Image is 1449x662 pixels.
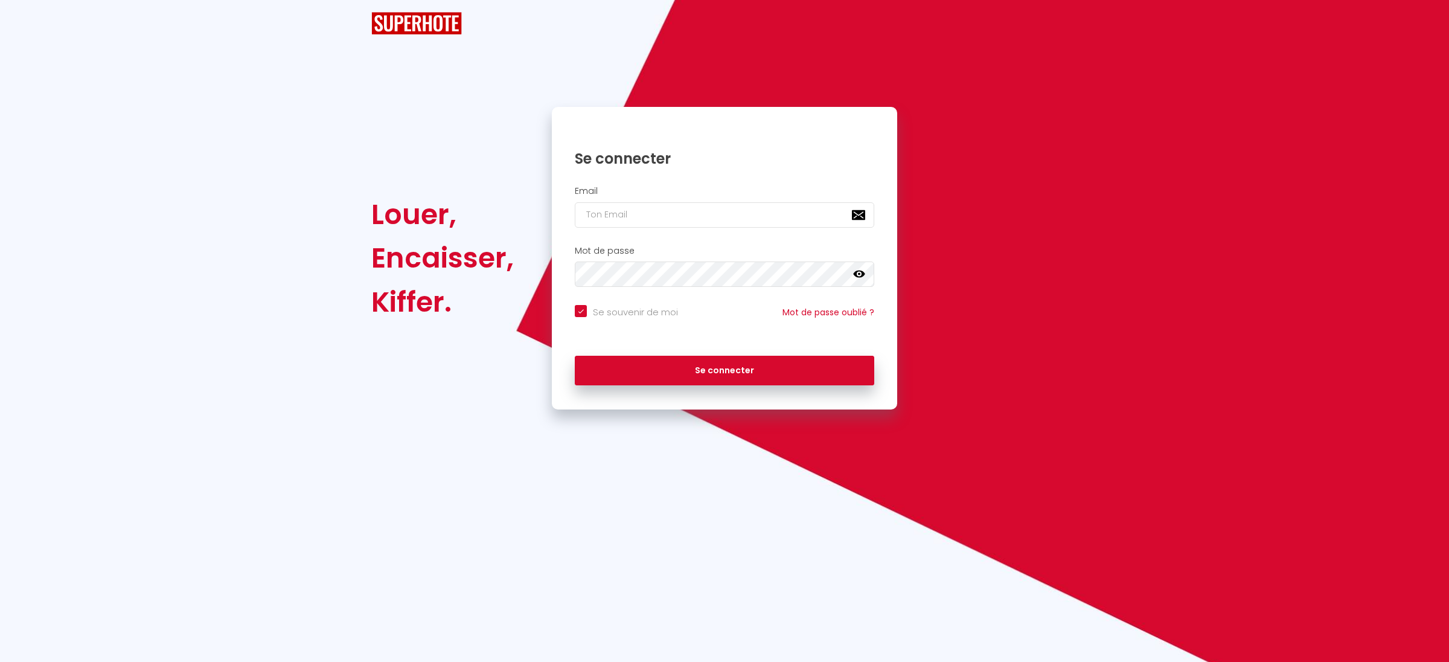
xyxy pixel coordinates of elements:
input: Ton Email [575,202,874,228]
div: Encaisser, [371,236,514,280]
button: Se connecter [575,356,874,386]
h2: Mot de passe [575,246,874,256]
a: Mot de passe oublié ? [782,306,874,318]
h2: Email [575,186,874,196]
div: Kiffer. [371,280,514,324]
h1: Se connecter [575,149,874,168]
div: Louer, [371,193,514,236]
img: SuperHote logo [371,12,462,34]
